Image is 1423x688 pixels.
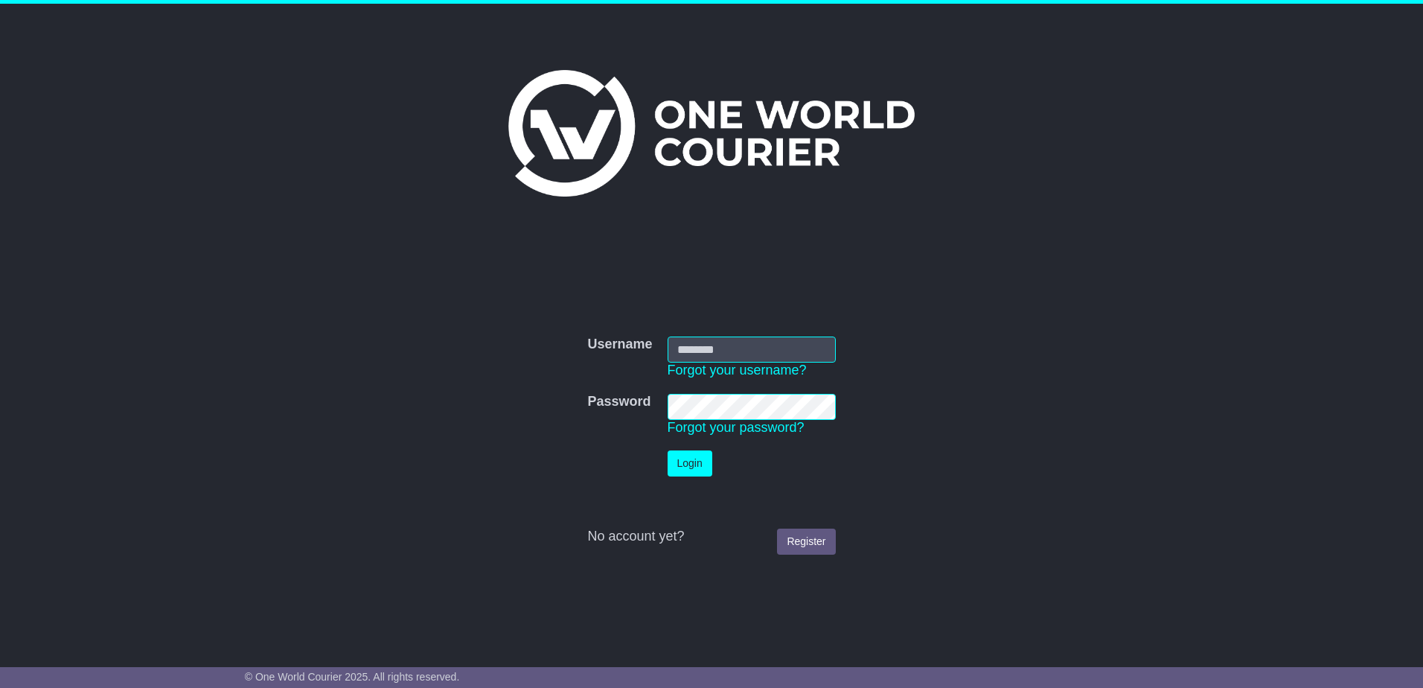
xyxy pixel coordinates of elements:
img: One World [508,70,915,197]
a: Forgot your password? [668,420,805,435]
label: Username [587,337,652,353]
a: Register [777,529,835,555]
button: Login [668,450,712,477]
div: No account yet? [587,529,835,545]
label: Password [587,394,650,410]
a: Forgot your username? [668,363,807,378]
span: © One World Courier 2025. All rights reserved. [245,671,460,683]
